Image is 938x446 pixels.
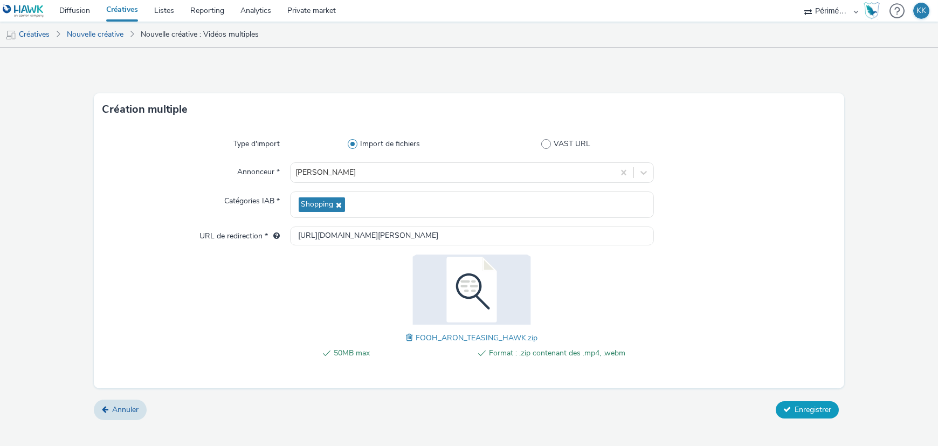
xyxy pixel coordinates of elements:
img: FOOH_ARON_TEASING_HAWK.zip [402,255,542,325]
label: Catégories IAB * [220,191,285,207]
a: Annuler [94,400,147,420]
span: Annuler [112,404,139,415]
a: Hawk Academy [864,2,884,19]
span: Format : .zip contenant des .mp4, .webm [489,347,626,360]
label: Annonceur * [233,162,285,177]
input: url... [290,227,654,245]
h3: Création multiple [102,101,188,118]
button: Enregistrer [776,401,839,418]
a: Nouvelle créative : Vidéos multiples [135,22,264,47]
div: L'URL de redirection sera utilisée comme URL de validation avec certains SSP et ce sera l'URL de ... [268,231,280,242]
span: FOOH_ARON_TEASING_HAWK.zip [416,333,537,343]
a: Nouvelle créative [61,22,129,47]
img: undefined Logo [3,4,44,18]
span: Enregistrer [795,404,831,415]
img: mobile [5,30,16,40]
label: URL de redirection * [196,227,285,242]
img: Hawk Academy [864,2,880,19]
span: Shopping [301,200,334,209]
div: KK [916,3,926,19]
label: Type d'import [230,134,285,149]
span: 50MB max [334,347,471,360]
span: VAST URL [554,139,590,149]
span: Import de fichiers [360,139,420,149]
